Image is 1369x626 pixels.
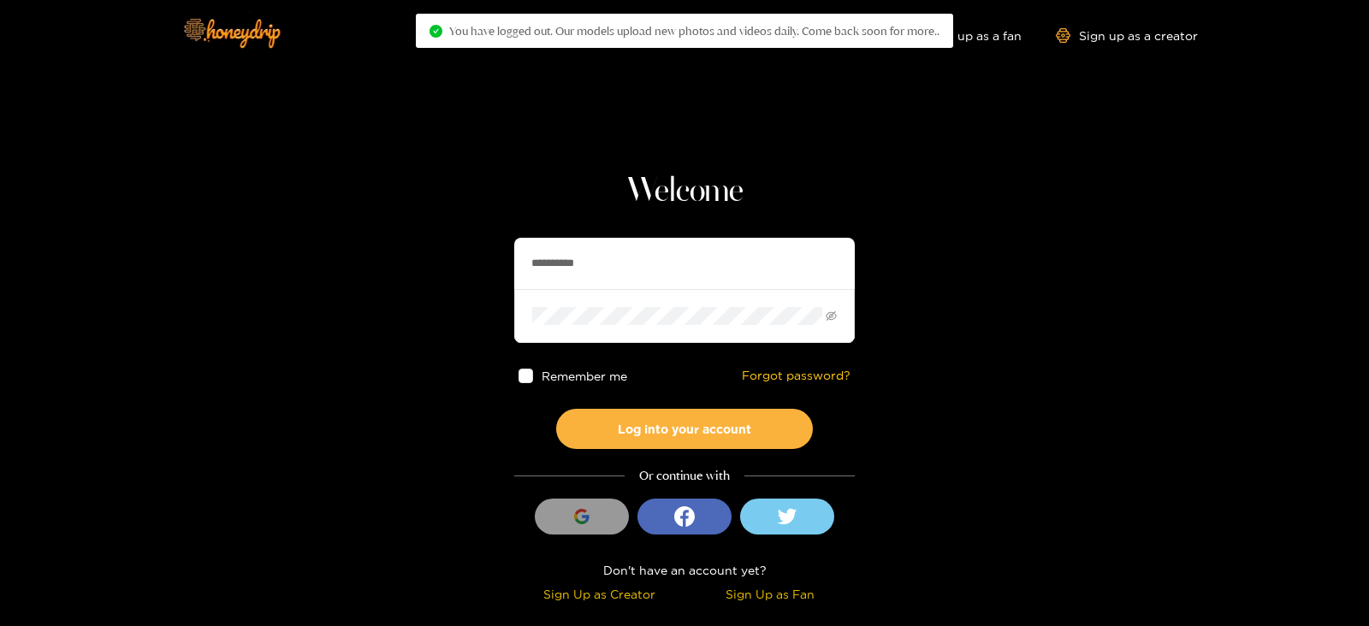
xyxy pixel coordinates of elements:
[430,25,442,38] span: check-circle
[542,369,627,382] span: Remember me
[514,466,855,486] div: Or continue with
[1056,28,1198,43] a: Sign up as a creator
[556,409,813,449] button: Log into your account
[519,584,680,604] div: Sign Up as Creator
[449,24,939,38] span: You have logged out. Our models upload new photos and videos daily. Come back soon for more..
[904,28,1022,43] a: Sign up as a fan
[514,560,855,580] div: Don't have an account yet?
[826,310,837,322] span: eye-invisible
[514,171,855,212] h1: Welcome
[742,369,850,383] a: Forgot password?
[689,584,850,604] div: Sign Up as Fan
